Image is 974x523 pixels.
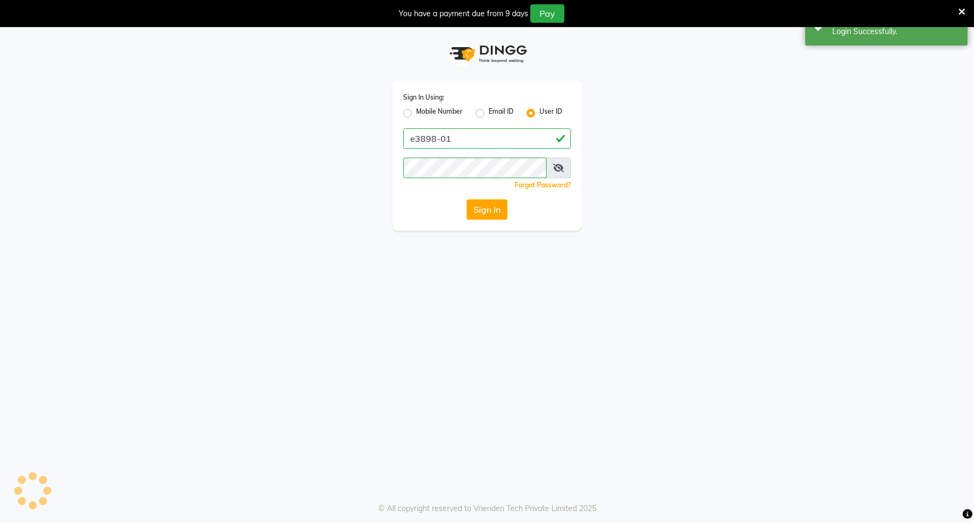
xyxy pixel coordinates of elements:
button: Sign In [466,199,508,220]
button: Pay [530,4,564,23]
div: Login Successfully. [832,26,959,37]
label: User ID [539,107,562,120]
img: logo1.svg [444,38,530,70]
input: Username [403,158,547,178]
label: Email ID [489,107,514,120]
label: Sign In Using: [403,93,444,102]
a: Forgot Password? [515,181,571,189]
label: Mobile Number [416,107,463,120]
input: Username [403,128,571,149]
div: You have a payment due from 9 days [399,8,528,19]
